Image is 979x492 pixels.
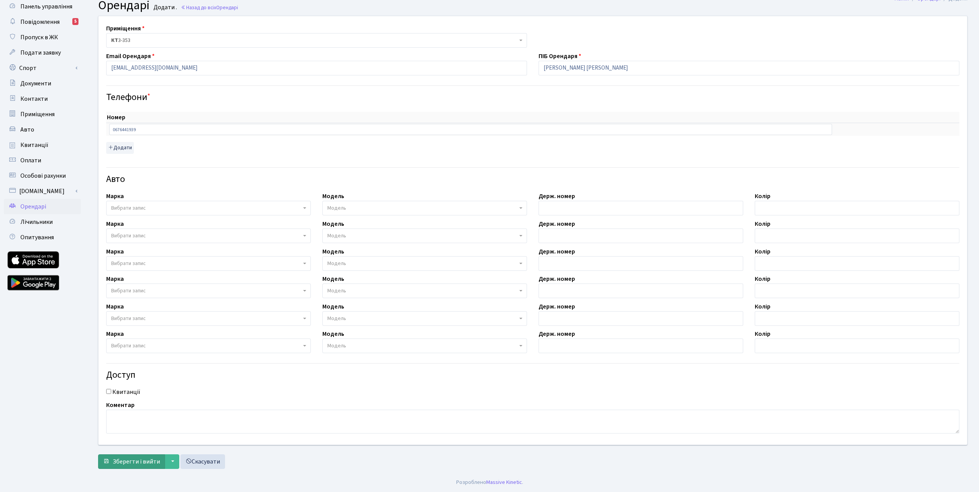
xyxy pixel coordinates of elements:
span: Модель [327,232,346,240]
label: Квитанції [112,387,140,397]
label: Марка [106,192,124,201]
label: Модель [322,219,344,228]
a: Орендарі [4,199,81,214]
a: Авто [4,122,81,137]
small: Додати . [152,4,177,11]
label: Колір [755,302,771,311]
span: Вибрати запис [111,204,146,212]
span: Документи [20,79,51,88]
label: Держ. номер [539,247,575,256]
button: Зберегти і вийти [98,454,165,469]
a: Особові рахунки [4,168,81,183]
label: Марка [106,302,124,311]
label: Колір [755,329,771,339]
span: Орендарі [216,4,238,11]
span: Вибрати запис [111,342,146,350]
h4: Телефони [106,92,959,103]
label: Приміщення [106,24,145,33]
a: Оплати [4,153,81,168]
label: Модель [322,329,344,339]
label: Модель [322,302,344,311]
a: Назад до всіхОрендарі [181,4,238,11]
label: Держ. номер [539,329,575,339]
label: Колір [755,219,771,228]
input: Буде використано в якості логіна [106,61,527,75]
label: Держ. номер [539,219,575,228]
span: Вибрати запис [111,287,146,295]
span: Вибрати запис [111,315,146,322]
a: Документи [4,76,81,91]
span: <b>КТ</b>&nbsp;&nbsp;&nbsp;&nbsp;3-353 [111,37,517,44]
label: Модель [322,192,344,201]
span: Модель [327,260,346,267]
button: Додати [106,142,134,154]
span: Лічильники [20,218,53,226]
span: Модель [327,315,346,322]
a: Подати заявку [4,45,81,60]
label: Колір [755,247,771,256]
th: Номер [106,112,835,123]
h4: Доступ [106,370,959,381]
label: Держ. номер [539,302,575,311]
b: КТ [111,37,118,44]
span: Панель управління [20,2,72,11]
div: 5 [72,18,78,25]
span: Подати заявку [20,48,61,57]
label: Колір [755,274,771,284]
span: Квитанції [20,141,48,149]
span: Повідомлення [20,18,60,26]
span: Вибрати запис [111,232,146,240]
span: Вибрати запис [111,260,146,267]
a: Лічильники [4,214,81,230]
span: Особові рахунки [20,172,66,180]
label: Держ. номер [539,192,575,201]
a: Контакти [4,91,81,107]
label: ПІБ Орендаря [539,52,581,61]
a: Опитування [4,230,81,245]
span: Модель [327,287,346,295]
span: Модель [327,342,346,350]
a: Спорт [4,60,81,76]
span: Модель [327,204,346,212]
label: Марка [106,274,124,284]
a: [DOMAIN_NAME] [4,183,81,199]
a: Приміщення [4,107,81,122]
span: Контакти [20,95,48,103]
label: Держ. номер [539,274,575,284]
span: Орендарі [20,202,46,211]
span: Пропуск в ЖК [20,33,58,42]
a: Massive Kinetic [486,478,522,486]
label: Колір [755,192,771,201]
a: Пропуск в ЖК [4,30,81,45]
label: Email Орендаря [106,52,155,61]
span: Опитування [20,233,54,242]
span: <b>КТ</b>&nbsp;&nbsp;&nbsp;&nbsp;3-353 [106,33,527,48]
label: Коментар [106,400,135,410]
label: Марка [106,247,124,256]
a: Скасувати [180,454,225,469]
span: Приміщення [20,110,55,118]
span: Оплати [20,156,41,165]
label: Марка [106,329,124,339]
a: Квитанції [4,137,81,153]
div: Розроблено . [456,478,523,487]
h4: Авто [106,174,959,185]
label: Модель [322,247,344,256]
label: Модель [322,274,344,284]
span: Авто [20,125,34,134]
a: Повідомлення5 [4,14,81,30]
label: Марка [106,219,124,228]
span: Зберегти і вийти [113,457,160,466]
